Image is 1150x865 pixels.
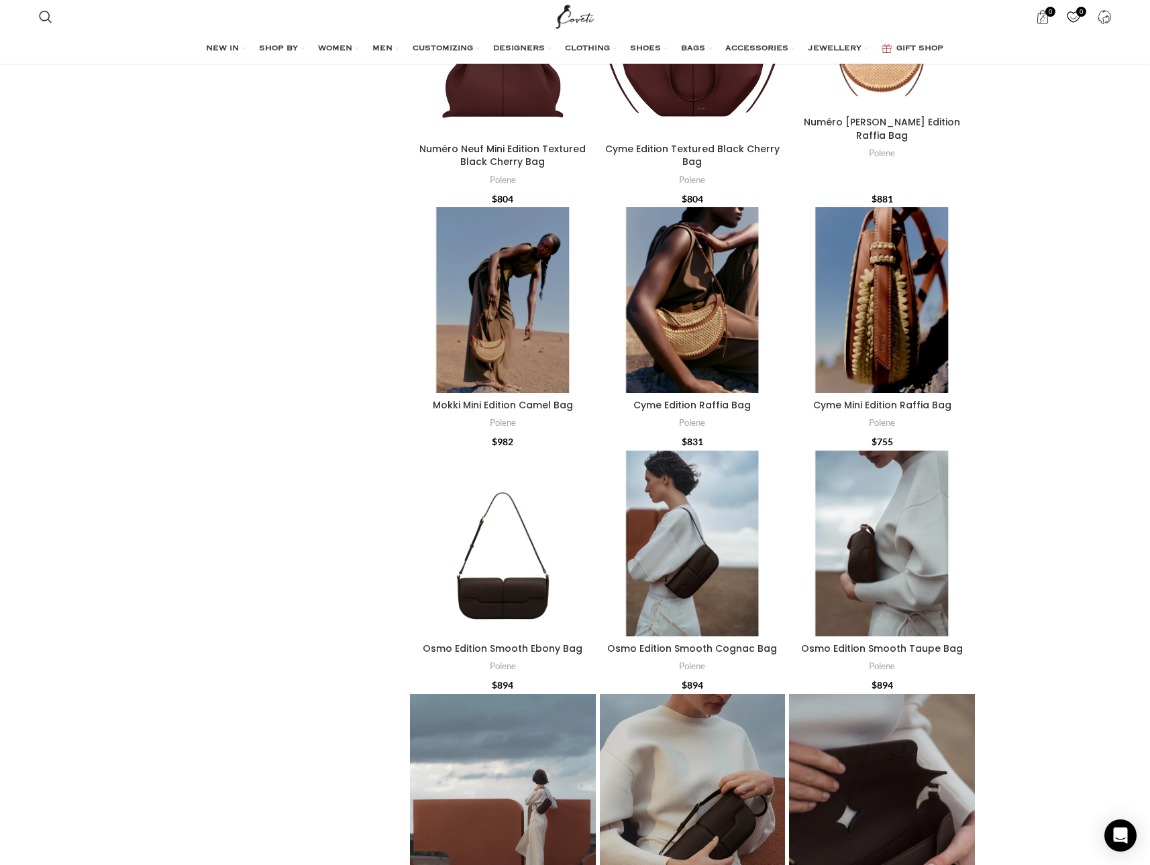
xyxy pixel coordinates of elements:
span: $ [872,436,877,447]
bdi: 804 [492,193,513,205]
a: Polene [679,174,705,186]
img: GiftBag [882,44,892,53]
span: $ [492,679,497,691]
a: Polene [869,660,895,673]
bdi: 894 [492,679,513,691]
span: $ [682,193,687,205]
a: GIFT SHOP [882,36,943,62]
bdi: 755 [872,436,893,447]
span: $ [492,193,497,205]
a: WOMEN [318,36,359,62]
span: 0 [1045,7,1055,17]
a: Polene [679,660,705,673]
a: 0 [1029,3,1056,30]
a: Cyme Mini Edition Raffia Bag [789,207,975,393]
a: CLOTHING [565,36,617,62]
a: Cyme Edition Textured Black Cherry Bag [605,142,780,169]
a: Polene [869,147,895,160]
span: GIFT SHOP [896,44,943,54]
div: Open Intercom Messenger [1104,819,1137,852]
span: DESIGNERS [493,44,545,54]
div: Main navigation [32,36,1118,62]
a: Osmo Edition Smooth Cognac Bag [600,451,786,636]
span: JEWELLERY [808,44,861,54]
bdi: 831 [682,436,703,447]
span: SHOES [630,44,661,54]
bdi: 804 [682,193,703,205]
span: $ [872,193,877,205]
a: Mokki Mini Edition Camel Bag [433,398,573,412]
span: ACCESSORIES [725,44,788,54]
a: Polene [490,660,516,673]
a: Cyme Edition Raffia Bag [633,398,751,412]
a: Osmo Edition Smooth Cognac Bag [607,642,777,655]
span: $ [682,679,687,691]
span: NEW IN [206,44,239,54]
span: BAGS [681,44,705,54]
a: SHOP BY [259,36,305,62]
a: Mokki Mini Edition Camel Bag [410,207,596,393]
span: $ [872,679,877,691]
a: JEWELLERY [808,36,868,62]
span: 0 [1076,7,1086,17]
span: WOMEN [318,44,352,54]
a: Polene [490,416,516,429]
span: MEN [372,44,393,54]
a: CUSTOMIZING [413,36,480,62]
a: Osmo Edition Smooth Taupe Bag [801,642,963,655]
a: DESIGNERS [493,36,552,62]
a: Osmo Edition Smooth Ebony Bag [423,642,582,655]
a: Osmo Edition Smooth Ebony Bag [410,451,596,636]
span: $ [682,436,687,447]
bdi: 982 [492,436,513,447]
a: Numéro [PERSON_NAME] Edition Raffia Bag [804,115,960,142]
bdi: 894 [872,679,893,691]
a: Cyme Mini Edition Raffia Bag [813,398,951,412]
a: Osmo Edition Smooth Taupe Bag [789,451,975,636]
span: CLOTHING [565,44,610,54]
a: Polene [869,416,895,429]
a: BAGS [681,36,712,62]
a: NEW IN [206,36,246,62]
a: MEN [372,36,399,62]
a: ACCESSORIES [725,36,795,62]
a: 0 [1059,3,1087,30]
bdi: 894 [682,679,703,691]
div: My Wishlist [1059,3,1087,30]
a: Numéro Neuf Mini Edition Textured Black Cherry Bag [419,142,586,169]
span: SHOP BY [259,44,298,54]
a: SHOES [630,36,668,62]
a: Search [32,3,59,30]
span: CUSTOMIZING [413,44,473,54]
bdi: 881 [872,193,893,205]
a: Site logo [553,10,598,21]
a: Polene [490,174,516,186]
a: Polene [679,416,705,429]
a: Cyme Edition Raffia Bag [600,207,786,393]
span: $ [492,436,497,447]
